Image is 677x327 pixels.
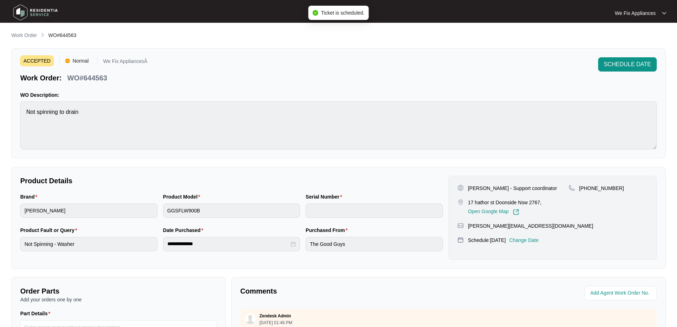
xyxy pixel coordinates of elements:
p: Comments [240,286,444,296]
span: ACCEPTED [20,56,54,66]
p: Work Order: [20,73,61,83]
textarea: Not spinning to drain [20,101,657,149]
input: Product Fault or Query [20,237,157,251]
p: Schedule: [DATE] [468,237,506,244]
button: SCHEDULE DATE [598,57,657,72]
input: Brand [20,204,157,218]
input: Date Purchased [167,240,290,248]
img: dropdown arrow [662,11,666,15]
input: Purchased From [306,237,443,251]
p: Zendesk Admin [259,313,291,319]
label: Part Details [20,310,53,317]
a: Work Order [10,32,38,39]
img: map-pin [457,199,464,205]
img: residentia service logo [11,2,60,23]
label: Product Fault or Query [20,227,80,234]
label: Purchased From [306,227,350,234]
input: Product Model [163,204,300,218]
img: Link-External [513,209,519,215]
label: Serial Number [306,193,345,200]
img: Vercel Logo [65,59,70,63]
label: Date Purchased [163,227,206,234]
img: map-pin [457,237,464,243]
label: Product Model [163,193,203,200]
p: [DATE] 01:46 PM [259,321,292,325]
p: 17 hathor st Doonside Nsw 2767, [468,199,542,206]
span: check-circle [312,10,318,16]
p: [PHONE_NUMBER] [579,185,624,192]
span: WO#644563 [48,32,76,38]
img: chevron-right [40,32,45,38]
p: [PERSON_NAME][EMAIL_ADDRESS][DOMAIN_NAME] [468,222,593,230]
p: WO Description: [20,91,657,99]
label: Brand [20,193,40,200]
p: Add your orders one by one [20,296,217,303]
img: user.svg [245,313,256,324]
p: Order Parts [20,286,217,296]
span: SCHEDULE DATE [604,60,651,69]
img: user-pin [457,185,464,191]
p: We Fix Appliances [615,10,656,17]
span: Normal [70,56,91,66]
p: Work Order [11,32,37,39]
input: Serial Number [306,204,443,218]
p: Change Date [509,237,539,244]
img: map-pin [569,185,575,191]
p: WO#644563 [67,73,107,83]
a: Open Google Map [468,209,519,215]
input: Add Agent Work Order No. [590,289,652,297]
span: Ticket is scheduled. [321,10,364,16]
img: map-pin [457,222,464,229]
p: [PERSON_NAME] - Support coordinator [468,185,557,192]
p: We Fix AppliancesÂ [103,59,147,66]
p: Product Details [20,176,443,186]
